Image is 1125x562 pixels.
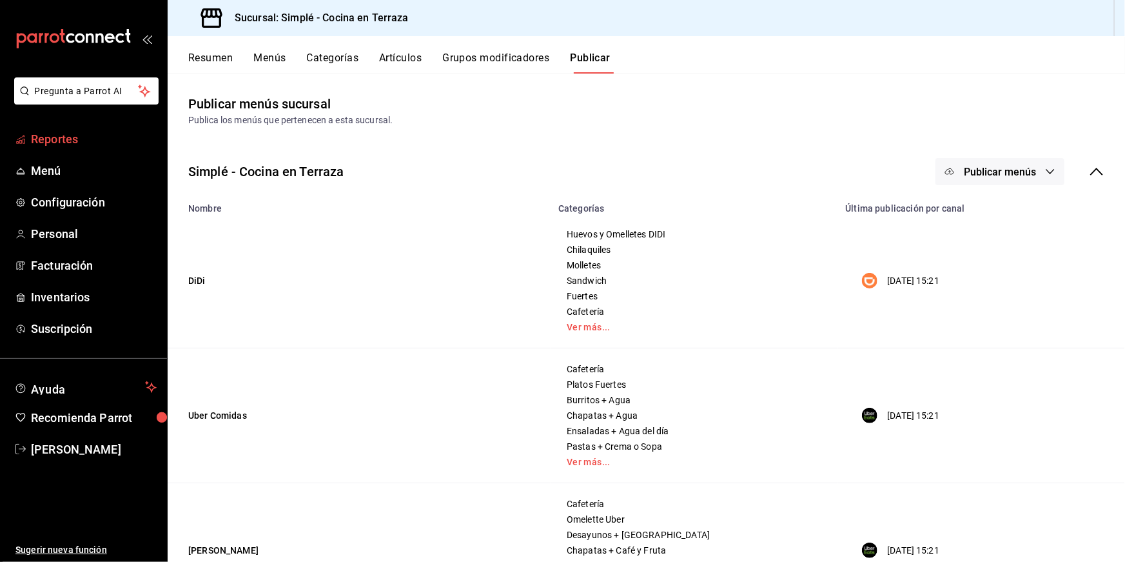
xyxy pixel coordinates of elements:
a: Ver más... [567,323,822,332]
span: Configuración [31,194,157,211]
div: Simplé - Cocina en Terraza [188,162,344,181]
th: Nombre [168,196,551,214]
span: [PERSON_NAME] [31,441,157,458]
span: Chapatas + Agua [567,411,822,420]
a: Ver más... [567,457,822,467]
button: Publicar menús [935,158,1064,185]
span: Chilaquiles [567,245,822,254]
span: Pastas + Crema o Sopa [567,442,822,451]
span: Sugerir nueva función [15,543,157,557]
span: Cafetería [567,499,822,508]
button: open_drawer_menu [142,34,152,44]
span: Platos Fuertes [567,380,822,389]
button: Artículos [379,52,422,74]
div: Publica los menús que pertenecen a esta sucursal. [188,114,1104,127]
p: [DATE] 15:21 [888,544,940,557]
span: Reportes [31,130,157,148]
button: Categorías [307,52,359,74]
td: DiDi [168,214,551,348]
span: Cafetería [567,307,822,316]
button: Menús [253,52,286,74]
button: Resumen [188,52,233,74]
span: Desayunos + [GEOGRAPHIC_DATA] [567,530,822,539]
span: Omelette Uber [567,515,822,524]
h3: Sucursal: Simplé - Cocina en Terraza [224,10,409,26]
div: Publicar menús sucursal [188,94,331,114]
div: navigation tabs [188,52,1125,74]
span: Ensaladas + Agua del día [567,427,822,436]
span: Pregunta a Parrot AI [35,85,139,98]
button: Grupos modificadores [442,52,549,74]
a: Pregunta a Parrot AI [9,94,159,107]
span: Cafetería [567,365,822,374]
td: Uber Comidas [168,348,551,483]
button: Publicar [570,52,611,74]
span: Fuertes [567,292,822,301]
p: [DATE] 15:21 [888,409,940,423]
span: Personal [31,225,157,243]
span: Publicar menús [964,166,1036,178]
span: Menú [31,162,157,179]
span: Recomienda Parrot [31,409,157,427]
span: Chapatas + Café y Fruta [567,546,822,555]
span: Burritos + Agua [567,396,822,405]
span: Huevos y Omelletes DIDI [567,230,822,239]
button: Pregunta a Parrot AI [14,77,159,105]
span: Facturación [31,257,157,274]
p: [DATE] 15:21 [888,274,940,288]
span: Ayuda [31,379,140,395]
span: Suscripción [31,320,157,337]
span: Inventarios [31,288,157,306]
th: Categorías [551,196,838,214]
span: Sandwich [567,276,822,285]
span: Molletes [567,261,822,270]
